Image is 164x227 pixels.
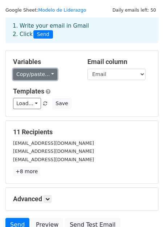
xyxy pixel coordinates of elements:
[128,192,164,227] iframe: Chat Widget
[13,98,41,109] a: Load...
[38,7,86,13] a: Modelo de Liderazgo
[52,98,71,109] button: Save
[13,167,40,176] a: +8 more
[110,7,159,13] a: Daily emails left: 50
[33,30,53,39] span: Send
[110,6,159,14] span: Daily emails left: 50
[13,87,44,95] a: Templates
[13,69,57,80] a: Copy/paste...
[13,128,151,136] h5: 11 Recipients
[13,140,94,146] small: [EMAIL_ADDRESS][DOMAIN_NAME]
[5,7,86,13] small: Google Sheet:
[87,58,151,66] h5: Email column
[13,148,94,154] small: [EMAIL_ADDRESS][DOMAIN_NAME]
[128,192,164,227] div: Widget de chat
[7,22,157,39] div: 1. Write your email in Gmail 2. Click
[13,58,77,66] h5: Variables
[13,195,151,203] h5: Advanced
[13,157,94,162] small: [EMAIL_ADDRESS][DOMAIN_NAME]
